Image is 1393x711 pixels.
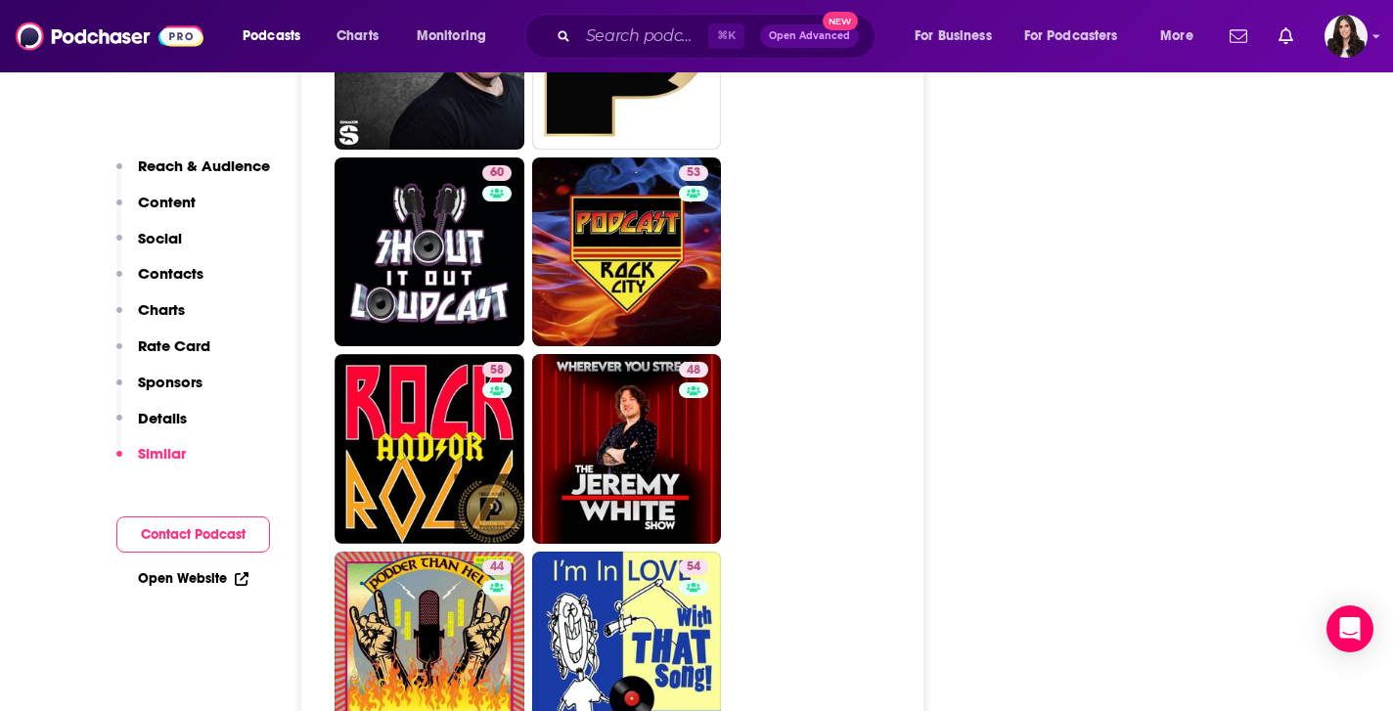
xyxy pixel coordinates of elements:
button: open menu [403,21,512,52]
a: Show notifications dropdown [1271,20,1301,53]
button: Charts [116,300,185,336]
a: 53 [679,165,708,181]
span: 44 [490,557,504,577]
p: Contacts [138,264,203,283]
button: open menu [901,21,1016,52]
button: Similar [116,444,186,480]
button: open menu [1011,21,1146,52]
a: 60 [482,165,512,181]
a: Charts [324,21,390,52]
span: 53 [687,163,700,183]
div: Open Intercom Messenger [1326,605,1373,652]
a: 60 [335,157,524,347]
a: 53 [532,157,722,347]
button: Details [116,409,187,445]
button: open menu [1146,21,1218,52]
p: Social [138,229,182,247]
button: Open AdvancedNew [760,24,859,48]
p: Charts [138,300,185,319]
span: Monitoring [417,22,486,50]
a: 54 [679,559,708,575]
a: 58 [482,362,512,378]
span: 54 [687,557,700,577]
p: Similar [138,444,186,463]
button: Contact Podcast [116,516,270,553]
button: Content [116,193,196,229]
a: Show notifications dropdown [1222,20,1255,53]
p: Sponsors [138,373,202,391]
button: Reach & Audience [116,156,270,193]
button: open menu [229,21,326,52]
span: Open Advanced [769,31,850,41]
p: Rate Card [138,336,210,355]
button: Social [116,229,182,265]
span: More [1160,22,1193,50]
a: Open Website [138,570,248,587]
span: Logged in as RebeccaShapiro [1325,15,1368,58]
a: 48 [679,362,708,378]
a: 58 [335,354,524,544]
button: Show profile menu [1325,15,1368,58]
p: Details [138,409,187,427]
img: User Profile [1325,15,1368,58]
span: 58 [490,361,504,380]
button: Rate Card [116,336,210,373]
span: ⌘ K [708,23,744,49]
span: For Podcasters [1024,22,1118,50]
a: 44 [482,559,512,575]
span: 60 [490,163,504,183]
a: 48 [532,354,722,544]
button: Contacts [116,264,203,300]
span: New [823,12,858,30]
span: 48 [687,361,700,380]
p: Content [138,193,196,211]
span: Podcasts [243,22,300,50]
div: Search podcasts, credits, & more... [543,14,894,59]
input: Search podcasts, credits, & more... [578,21,708,52]
span: For Business [915,22,992,50]
p: Reach & Audience [138,156,270,175]
img: Podchaser - Follow, Share and Rate Podcasts [16,18,203,55]
span: Charts [337,22,379,50]
button: Sponsors [116,373,202,409]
